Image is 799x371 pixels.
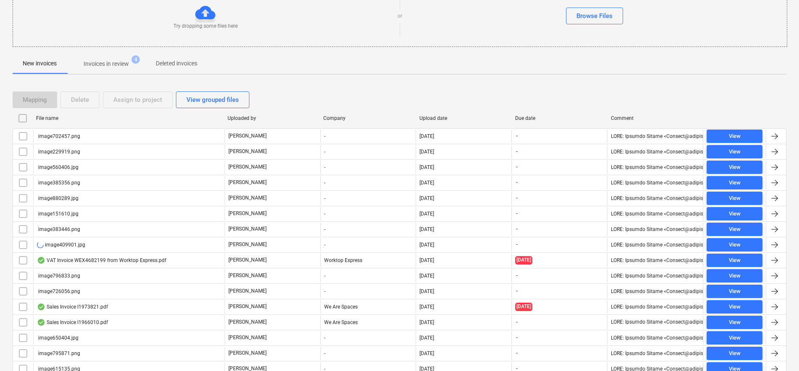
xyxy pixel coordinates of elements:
[228,115,317,121] div: Uploaded by
[320,300,416,314] div: We Are Spaces
[515,148,519,155] span: -
[515,132,519,140] span: -
[37,226,80,232] div: image383446.png
[320,176,416,189] div: -
[323,115,412,121] div: Company
[707,207,762,221] button: View
[515,272,519,279] span: -
[707,285,762,298] button: View
[707,223,762,236] button: View
[729,287,741,296] div: View
[419,180,434,186] div: [DATE]
[37,257,45,264] div: OCR finished
[419,304,434,310] div: [DATE]
[320,285,416,298] div: -
[515,288,519,295] span: -
[729,147,741,157] div: View
[37,164,79,170] div: image560406.jpg
[707,347,762,360] button: View
[228,241,267,248] p: [PERSON_NAME]
[515,210,519,217] span: -
[729,256,741,265] div: View
[707,145,762,158] button: View
[320,145,416,158] div: -
[37,288,80,294] div: image726056.png
[707,161,762,174] button: View
[84,60,129,68] p: Invoices in review
[37,304,108,310] div: Sales Invoice I1973821.pdf
[37,319,45,326] div: OCR finished
[228,257,267,264] p: [PERSON_NAME]
[515,303,532,311] span: [DATE]
[228,148,267,155] p: [PERSON_NAME]
[228,132,267,140] p: [PERSON_NAME]
[131,55,140,64] span: 4
[707,300,762,314] button: View
[320,331,416,345] div: -
[729,163,741,172] div: View
[515,334,519,341] span: -
[611,115,700,121] div: Comment
[228,350,267,357] p: [PERSON_NAME]
[419,288,434,294] div: [DATE]
[37,304,45,310] div: OCR finished
[729,240,741,250] div: View
[419,257,434,263] div: [DATE]
[36,115,221,121] div: File name
[419,115,508,121] div: Upload date
[173,23,238,30] p: Try dropping some files here
[419,226,434,232] div: [DATE]
[707,331,762,345] button: View
[37,350,80,356] div: image795871.png
[515,226,519,233] span: -
[37,335,79,341] div: image650404.jpg
[37,211,79,217] div: image151610.jpg
[729,302,741,312] div: View
[515,195,519,202] span: -
[419,195,434,201] div: [DATE]
[419,164,434,170] div: [DATE]
[37,273,80,279] div: image796833.png
[515,350,519,357] span: -
[228,163,267,171] p: [PERSON_NAME]
[320,316,416,329] div: We Are Spaces
[228,288,267,295] p: [PERSON_NAME]
[37,241,85,248] div: image409901.jpg
[419,319,434,325] div: [DATE]
[707,176,762,189] button: View
[320,192,416,205] div: -
[228,226,267,233] p: [PERSON_NAME]
[729,194,741,203] div: View
[707,254,762,267] button: View
[320,207,416,221] div: -
[419,242,434,248] div: [DATE]
[707,130,762,143] button: View
[37,257,166,264] div: VAT Invoice WEX4682199 from Worktop Express.pdf
[176,91,249,108] button: View grouped files
[707,316,762,329] button: View
[23,59,57,68] p: New invoices
[419,273,434,279] div: [DATE]
[707,238,762,252] button: View
[729,178,741,188] div: View
[37,180,80,186] div: image385356.png
[515,115,604,121] div: Due date
[419,149,434,155] div: [DATE]
[515,163,519,171] span: -
[37,195,79,201] div: image880289.jpg
[419,335,434,341] div: [DATE]
[729,333,741,343] div: View
[156,59,197,68] p: Deleted invoices
[729,271,741,281] div: View
[37,149,80,155] div: image229919.png
[707,269,762,283] button: View
[419,133,434,139] div: [DATE]
[729,318,741,327] div: View
[320,238,416,252] div: -
[186,94,239,105] div: View grouped files
[757,331,799,371] iframe: Chat Widget
[515,179,519,186] span: -
[515,256,532,264] span: [DATE]
[398,13,402,20] p: or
